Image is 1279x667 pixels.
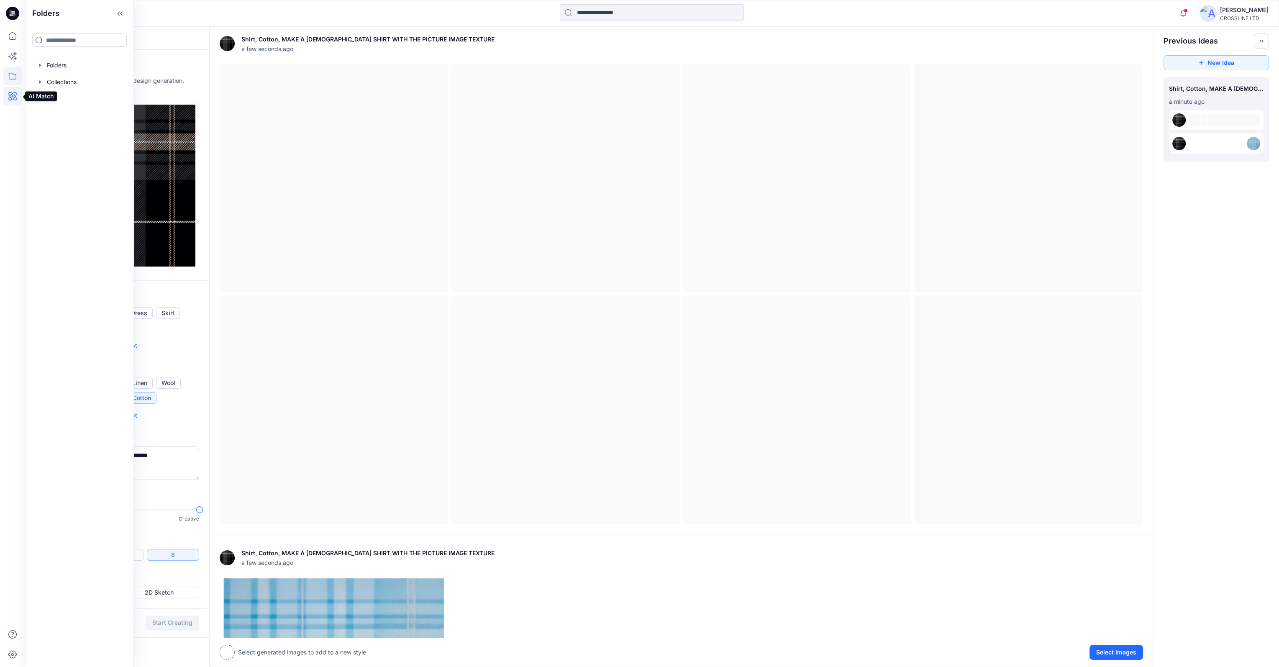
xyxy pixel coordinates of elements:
[1164,36,1218,46] h2: Previous Ideas
[238,647,366,657] p: Select generated images to add to a new style
[119,587,199,598] button: 2D Sketch
[1247,137,1260,150] img: 0.png
[241,44,495,53] span: a few seconds ago
[241,34,495,44] p: Shirt, Cotton, MAKE A LADIES SHIRT WITH THE PICTURE IMAGE TEXTURE
[156,377,181,389] button: Wool
[127,377,153,389] button: Linen
[147,549,199,561] button: 8
[1254,33,1269,49] button: Toggle idea bar
[127,392,156,404] button: Cotton
[241,558,495,567] span: a few seconds ago
[220,36,235,51] img: eyJhbGciOiJIUzI1NiIsImtpZCI6IjAiLCJ0eXAiOiJKV1QifQ.eyJkYXRhIjp7InR5cGUiOiJzdG9yYWdlIiwicGF0aCI6Im...
[1220,15,1269,21] div: CROSSLINE LTD
[1169,82,1264,95] span: Shirt, Cotton, MAKE A LADIES SHIRT WITH THE PICTURE IMAGE TEXTURE
[1169,97,1264,107] p: September 25, 2025
[1164,55,1269,70] button: New Idea
[179,515,199,523] p: Creative
[1200,5,1217,22] img: avatar
[1089,645,1143,660] button: Select Images
[220,550,235,565] img: eyJhbGciOiJIUzI1NiIsImtpZCI6IjAiLCJ0eXAiOiJKV1QifQ.eyJkYXRhIjp7InR5cGUiOiJzdG9yYWdlIiwicGF0aCI6Im...
[156,307,180,319] button: Skirt
[126,307,153,319] button: Dress
[1172,113,1186,127] img: eyJhbGciOiJIUzI1NiIsImtpZCI6IjAiLCJ0eXAiOiJKV1QifQ.eyJkYXRhIjp7InR5cGUiOiJzdG9yYWdlIiwicGF0aCI6Im...
[241,548,495,558] p: Shirt, Cotton, MAKE A LADIES SHIRT WITH THE PICTURE IMAGE TEXTURE
[1220,5,1269,15] div: [PERSON_NAME]
[1172,137,1186,150] img: eyJhbGciOiJIUzI1NiIsImtpZCI6IjAiLCJ0eXAiOiJKV1QifQ.eyJkYXRhIjp7InR5cGUiOiJzdG9yYWdlIiwicGF0aCI6Im...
